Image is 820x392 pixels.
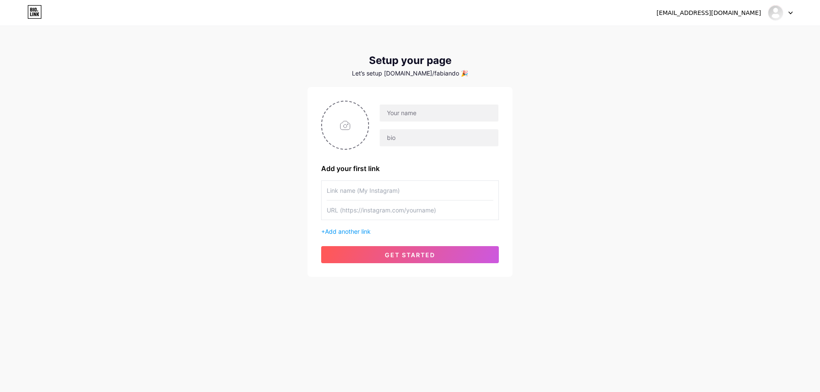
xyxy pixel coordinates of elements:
input: Link name (My Instagram) [327,181,493,200]
input: Your name [380,105,498,122]
span: get started [385,251,435,258]
div: [EMAIL_ADDRESS][DOMAIN_NAME] [656,9,761,17]
span: Add another link [325,228,371,235]
img: Fabian Dominguez [767,5,784,21]
div: + [321,227,499,236]
button: get started [321,246,499,263]
div: Setup your page [307,55,512,67]
input: bio [380,129,498,146]
div: Add your first link [321,163,499,174]
div: Let’s setup [DOMAIN_NAME]/fabiando 🎉 [307,70,512,77]
input: URL (https://instagram.com/yourname) [327,200,493,220]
